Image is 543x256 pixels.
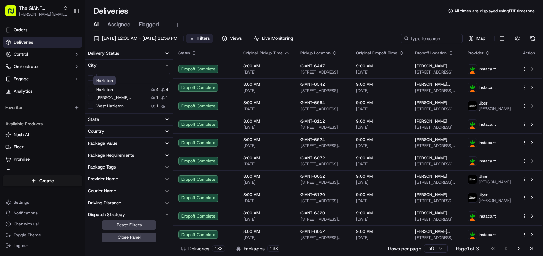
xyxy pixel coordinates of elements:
button: Filters [186,34,213,43]
span: Orders [14,27,27,33]
div: Package Value [88,140,117,146]
span: [PERSON_NAME] [415,174,447,179]
div: City [88,62,97,68]
span: Uber [479,192,488,198]
span: 8:00 AM [243,155,290,161]
button: Settings [3,197,82,207]
span: [DATE] [356,161,404,167]
a: Orders [3,25,82,35]
span: Engage [14,76,29,82]
span: Fleet [14,144,24,150]
span: [DATE] [243,235,290,240]
span: [STREET_ADDRESS][PERSON_NAME] [300,235,345,240]
span: Log out [14,243,28,249]
button: Dispatch Strategy [85,209,173,221]
button: Orchestrate [3,61,82,72]
div: Package Tags [88,164,116,170]
span: [DATE] 12:00 AM - [DATE] 11:59 PM [102,35,177,42]
span: [STREET_ADDRESS] [415,217,457,222]
img: Nash [7,7,20,20]
div: Delivery Status [88,50,119,57]
span: [STREET_ADDRESS][PERSON_NAME] [415,88,457,93]
span: [STREET_ADDRESS][PERSON_NAME] [300,180,345,185]
span: Instacart [479,66,496,72]
span: 8:00 AM [243,192,290,197]
img: profile_instacart_ahold_partner.png [468,212,477,221]
div: Dispatch Strategy [88,212,125,218]
div: 133 [212,245,225,252]
span: [STREET_ADDRESS][PERSON_NAME] [300,106,345,112]
button: Engage [3,74,82,84]
span: [DATE] [356,217,404,222]
span: Promise [14,156,30,162]
input: Type to search [401,34,463,43]
span: [PERSON_NAME] Race [415,82,457,87]
button: Package Value [85,138,173,149]
p: Rows per page [388,245,421,252]
span: [STREET_ADDRESS][PERSON_NAME] [415,161,457,167]
span: 9:00 AM [356,82,404,87]
div: 📗 [7,99,12,105]
span: 9:00 AM [356,100,404,106]
button: Package Tags [85,161,173,173]
span: Toggle Theme [14,232,41,238]
span: [STREET_ADDRESS] [300,88,345,93]
img: 1736555255976-a54dd68f-1ca7-489b-9aae-adbdc363a1c4 [7,65,19,77]
a: 💻API Documentation [55,96,112,108]
span: [DATE] [356,180,404,185]
span: Orchestrate [14,64,38,70]
button: Package Requirements [85,149,173,161]
span: 8:00 AM [243,137,290,142]
span: 1 [166,95,168,100]
button: Views [219,34,245,43]
span: 9:00 AM [356,137,404,142]
span: 9:00 AM [356,192,404,197]
span: [PERSON_NAME] [415,155,447,161]
span: [PERSON_NAME] [415,118,447,124]
span: 8:00 AM [243,174,290,179]
span: [DATE] [243,180,290,185]
button: Close Panel [102,233,156,242]
span: Create [39,177,54,184]
div: Available Products [3,118,82,129]
span: [STREET_ADDRESS] [300,161,345,167]
span: [DATE] [243,88,290,93]
button: Log out [3,241,82,251]
button: Fleet [3,142,82,153]
img: profile_instacart_ahold_partner.png [468,120,477,129]
a: Product Catalog [5,169,79,175]
a: Promise [5,156,79,162]
span: Deliveries [14,39,33,45]
div: Action [522,50,536,56]
span: [DATE] [356,106,404,112]
span: Uber [479,100,488,106]
span: [STREET_ADDRESS][PERSON_NAME] [415,198,457,204]
img: profile_uber_ahold_partner.png [468,101,477,110]
span: 9:00 AM [356,210,404,216]
span: Instacart [479,122,496,127]
input: City [96,73,170,83]
span: [DATE] [356,143,404,148]
span: Knowledge Base [14,99,52,106]
span: 9:00 AM [356,63,404,69]
img: profile_instacart_ahold_partner.png [468,83,477,92]
span: 9:00 AM [356,118,404,124]
span: [STREET_ADDRESS] [415,106,457,112]
span: GIANT-6564 [300,100,325,106]
span: GIANT-6072 [300,155,325,161]
span: Instacart [479,232,496,237]
span: [STREET_ADDRESS][PERSON_NAME][PERSON_NAME] [300,217,345,222]
span: Instacart [479,213,496,219]
span: 1 [156,95,159,100]
span: Assigned [107,20,131,29]
button: The GIANT Company[PERSON_NAME][EMAIL_ADDRESS][PERSON_NAME][DOMAIN_NAME] [3,3,71,19]
span: [STREET_ADDRESS] [300,125,345,130]
span: [PERSON_NAME] [415,100,447,106]
button: [PERSON_NAME][EMAIL_ADDRESS][PERSON_NAME][DOMAIN_NAME] [19,12,68,17]
div: Favorites [3,102,82,113]
span: 8:00 AM [243,100,290,106]
span: [PERSON_NAME] [415,210,447,216]
div: We're available if you need us! [23,72,86,77]
input: Got a question? Start typing here... [18,44,123,51]
span: GIANT-6052 [300,229,325,234]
